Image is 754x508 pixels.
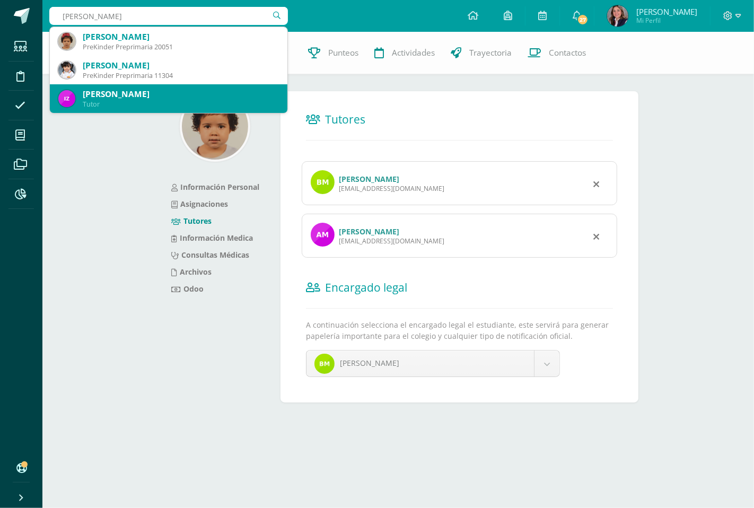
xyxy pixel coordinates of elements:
[171,233,253,243] a: Información Medica
[339,184,444,193] div: [EMAIL_ADDRESS][DOMAIN_NAME]
[83,71,279,80] div: PreKinder Preprimaria 11304
[58,90,75,107] img: b10e020744e04cfd5e29e2566e766b9c.png
[339,226,399,237] a: [PERSON_NAME]
[329,47,359,58] span: Punteos
[306,351,560,376] a: [PERSON_NAME]
[83,100,279,109] div: Tutor
[339,237,444,246] div: [EMAIL_ADDRESS][DOMAIN_NAME]
[83,89,279,100] div: [PERSON_NAME]
[171,182,259,192] a: Información Personal
[311,170,335,194] img: profile image
[339,174,399,184] a: [PERSON_NAME]
[49,7,288,25] input: Busca un usuario...
[636,6,697,17] span: [PERSON_NAME]
[443,32,520,74] a: Trayectoria
[470,47,512,58] span: Trayectoria
[520,32,594,74] a: Contactos
[577,14,589,25] span: 27
[171,199,228,209] a: Asignaciones
[171,284,204,294] a: Odoo
[549,47,586,58] span: Contactos
[171,216,212,226] a: Tutores
[311,223,335,247] img: profile image
[314,354,335,374] img: 57d91fcccfab33a23333665de6def6c1.png
[83,60,279,71] div: [PERSON_NAME]
[594,230,600,242] div: Remover
[171,250,249,260] a: Consultas Médicas
[325,112,365,127] span: Tutores
[301,32,367,74] a: Punteos
[594,177,600,190] div: Remover
[340,358,399,368] span: [PERSON_NAME]
[83,42,279,51] div: PreKinder Preprimaria 20051
[83,31,279,42] div: [PERSON_NAME]
[306,319,613,341] p: A continuación selecciona el encargado legal el estudiante, este servirá para generar papelería i...
[58,62,75,78] img: da4b6bad82cda0a988667794ff49e802.png
[636,16,697,25] span: Mi Perfil
[58,33,75,50] img: be1c13a4f312200fc4209a9c905e374e.png
[325,280,407,295] span: Encargado legal
[607,5,628,27] img: 02931eb9dfe038bacbf7301e4bb6166e.png
[392,47,435,58] span: Actividades
[182,93,248,160] img: f7214fb3219707b815d976ac7d5f0b45.png
[367,32,443,74] a: Actividades
[171,267,212,277] a: Archivos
